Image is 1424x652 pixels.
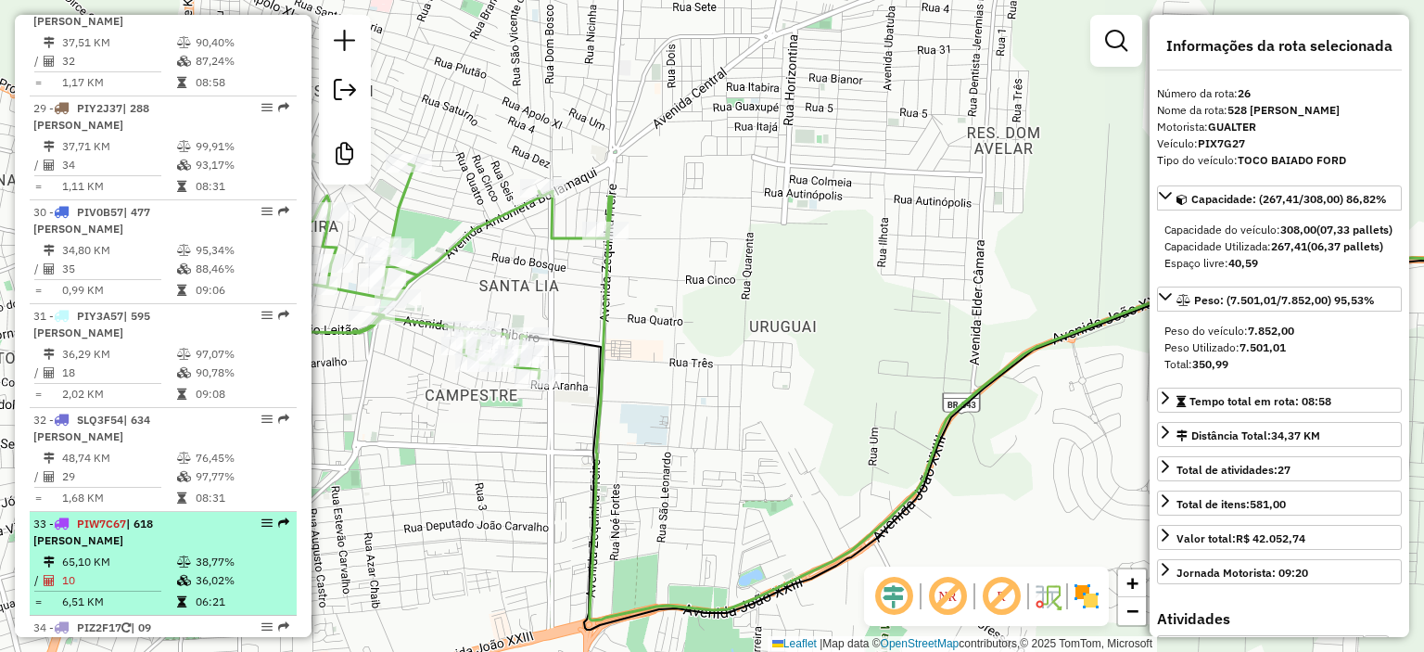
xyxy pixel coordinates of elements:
span: Peso: (7.501,01/7.852,00) 95,53% [1194,293,1375,307]
span: | 477 [PERSON_NAME] [33,205,150,236]
a: Nova sessão e pesquisa [326,22,363,64]
td: 1,17 KM [61,73,176,92]
a: Total de atividades:27 [1157,456,1402,481]
td: 09:06 [195,281,288,300]
strong: 7.501,01 [1240,340,1286,354]
td: / [33,260,43,278]
td: / [33,52,43,70]
span: Exibir NR [925,574,970,619]
strong: 350,99 [1192,357,1228,371]
a: OpenStreetMap [881,637,960,650]
a: Total de itens:581,00 [1157,491,1402,516]
i: Distância Total [44,453,55,464]
i: % de utilização do peso [177,245,191,256]
td: 90,40% [195,33,288,52]
td: 95,34% [195,241,288,260]
span: | 595 [PERSON_NAME] [33,309,150,339]
span: + [1126,571,1138,594]
td: 76,45% [195,449,288,467]
strong: 40,59 [1228,256,1258,270]
i: Total de Atividades [44,263,55,275]
span: 32 - [33,413,150,443]
span: Tempo total em rota: 08:58 [1189,394,1331,408]
i: % de utilização do peso [177,37,191,48]
div: Valor total: [1176,531,1305,547]
strong: GUALTER [1208,120,1256,134]
td: 2,02 KM [61,385,176,403]
td: 88,46% [195,260,288,278]
i: Total de Atividades [44,56,55,67]
div: Distância Total: [1176,428,1320,444]
a: Criar modelo [326,135,363,177]
a: Tempo total em rota: 08:58 [1157,388,1402,413]
i: % de utilização da cubagem [177,367,191,378]
em: Rota exportada [278,621,289,633]
td: 09:08 [195,385,288,403]
i: Tempo total em rota [177,77,186,88]
i: Distância Total [44,245,55,256]
em: Opções [261,518,273,529]
span: Capacidade: (267,41/308,00) 86,82% [1191,192,1387,206]
td: = [33,489,43,507]
strong: 581,00 [1250,497,1286,511]
td: 0,99 KM [61,281,176,300]
td: 97,07% [195,345,288,364]
i: % de utilização do peso [177,141,191,152]
strong: 26 [1238,86,1251,100]
div: Número da rota: [1157,85,1402,102]
h4: Informações da rota selecionada [1157,37,1402,55]
i: % de utilização da cubagem [177,575,191,586]
strong: TOCO BAIADO FORD [1238,153,1346,167]
i: Tempo total em rota [177,596,186,607]
div: Capacidade Utilizada: [1164,238,1394,255]
td: 06:21 [195,593,288,611]
td: 65,10 KM [61,553,176,571]
a: Valor total:R$ 42.052,74 [1157,525,1402,550]
td: 08:31 [195,489,288,507]
td: 36,29 KM [61,345,176,364]
span: | 288 [PERSON_NAME] [33,101,149,132]
div: Capacidade do veículo: [1164,222,1394,238]
em: Opções [261,206,273,217]
em: Rota exportada [278,102,289,113]
span: Exibir rótulo [979,574,1023,619]
span: PIY3A57 [77,309,123,323]
i: % de utilização da cubagem [177,160,191,171]
i: Total de Atividades [44,575,55,586]
span: | [820,637,822,650]
i: % de utilização do peso [177,349,191,360]
span: PIV0B57 [77,205,123,219]
i: Tempo total em rota [177,285,186,296]
span: Total de atividades: [1176,463,1290,477]
span: | 634 [PERSON_NAME] [33,413,150,443]
div: Peso Utilizado: [1164,339,1394,356]
a: Jornada Motorista: 09:20 [1157,559,1402,584]
span: PIY2J37 [77,101,122,115]
i: % de utilização do peso [177,453,191,464]
div: Veículo: [1157,135,1402,152]
em: Rota exportada [278,414,289,425]
img: Exibir/Ocultar setores [1072,582,1101,611]
span: Peso do veículo: [1164,324,1294,338]
td: 90,78% [195,364,288,382]
span: | 618 [PERSON_NAME] [33,517,153,547]
td: / [33,571,43,590]
td: 38,77% [195,553,288,571]
td: 37,71 KM [61,137,176,156]
td: 35 [61,260,176,278]
em: Opções [261,414,273,425]
td: 97,77% [195,467,288,486]
div: Total: [1164,356,1394,373]
a: Exportar sessão [326,71,363,113]
em: Opções [261,102,273,113]
i: Tempo total em rota [177,389,186,400]
span: 34,37 KM [1271,428,1320,442]
i: Total de Atividades [44,367,55,378]
div: Jornada Motorista: 09:20 [1176,565,1308,582]
td: / [33,364,43,382]
i: Veículo já utilizado nesta sessão [121,622,131,633]
em: Opções [261,621,273,633]
i: % de utilização da cubagem [177,56,191,67]
em: Rota exportada [278,310,289,321]
span: SLQ3F54 [77,413,123,427]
